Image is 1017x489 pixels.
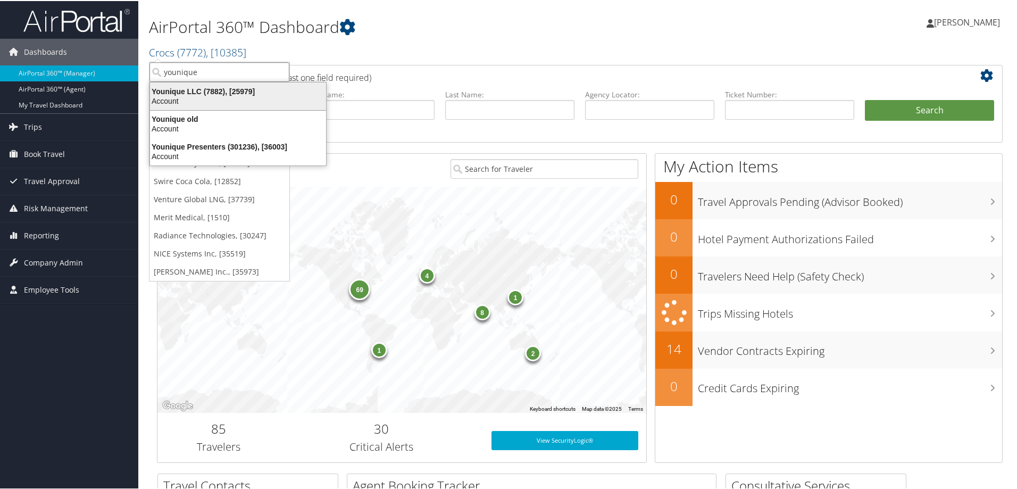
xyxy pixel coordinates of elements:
[507,288,523,304] div: 1
[655,189,693,208] h2: 0
[445,88,574,99] label: Last Name:
[149,44,246,59] a: Crocs
[149,15,723,37] h1: AirPortal 360™ Dashboard
[655,264,693,282] h2: 0
[288,419,476,437] h2: 30
[24,38,67,64] span: Dashboards
[177,44,206,59] span: ( 7772 )
[865,99,994,120] button: Search
[144,86,332,95] div: Younique LLC (7882), [25979]
[698,375,1002,395] h3: Credit Cards Expiring
[24,194,88,221] span: Risk Management
[419,267,435,283] div: 4
[655,376,693,394] h2: 0
[582,405,622,411] span: Map data ©2025
[24,248,83,275] span: Company Admin
[144,123,332,132] div: Account
[655,368,1002,405] a: 0Credit Cards Expiring
[165,66,924,84] h2: Airtinerary Lookup
[655,227,693,245] h2: 0
[144,141,332,151] div: Younique Presenters (301236), [36003]
[698,188,1002,209] h3: Travel Approvals Pending (Advisor Booked)
[655,339,693,357] h2: 14
[698,263,1002,283] h3: Travelers Need Help (Safety Check)
[149,262,289,280] a: [PERSON_NAME] Inc., [35973]
[165,438,272,453] h3: Travelers
[149,226,289,244] a: Radiance Technologies, [30247]
[149,244,289,262] a: NICE Systems Inc, [35519]
[698,300,1002,320] h3: Trips Missing Hotels
[655,330,1002,368] a: 14Vendor Contracts Expiring
[149,171,289,189] a: Swire Coca Cola, [12852]
[149,61,289,81] input: Search Accounts
[24,221,59,248] span: Reporting
[655,255,1002,293] a: 0Travelers Need Help (Safety Check)
[24,113,42,139] span: Trips
[655,218,1002,255] a: 0Hotel Payment Authorizations Failed
[371,341,387,357] div: 1
[270,71,371,82] span: (at least one field required)
[144,151,332,160] div: Account
[698,226,1002,246] h3: Hotel Payment Authorizations Failed
[349,278,370,299] div: 69
[144,95,332,105] div: Account
[655,293,1002,330] a: Trips Missing Hotels
[725,88,854,99] label: Ticket Number:
[655,181,1002,218] a: 0Travel Approvals Pending (Advisor Booked)
[24,276,79,302] span: Employee Tools
[530,404,576,412] button: Keyboard shortcuts
[288,438,476,453] h3: Critical Alerts
[160,398,195,412] img: Google
[474,303,490,319] div: 8
[698,337,1002,358] h3: Vendor Contracts Expiring
[24,140,65,167] span: Book Travel
[585,88,714,99] label: Agency Locator:
[927,5,1011,37] a: [PERSON_NAME]
[160,398,195,412] a: Open this area in Google Maps (opens a new window)
[305,88,435,99] label: First Name:
[149,189,289,208] a: Venture Global LNG, [37739]
[451,158,638,178] input: Search for Traveler
[655,154,1002,177] h1: My Action Items
[525,344,541,360] div: 2
[934,15,1000,27] span: [PERSON_NAME]
[165,419,272,437] h2: 85
[23,7,130,32] img: airportal-logo.png
[149,208,289,226] a: Merit Medical, [1510]
[144,113,332,123] div: Younique old
[628,405,643,411] a: Terms (opens in new tab)
[24,167,80,194] span: Travel Approval
[491,430,638,449] a: View SecurityLogic®
[206,44,246,59] span: , [ 10385 ]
